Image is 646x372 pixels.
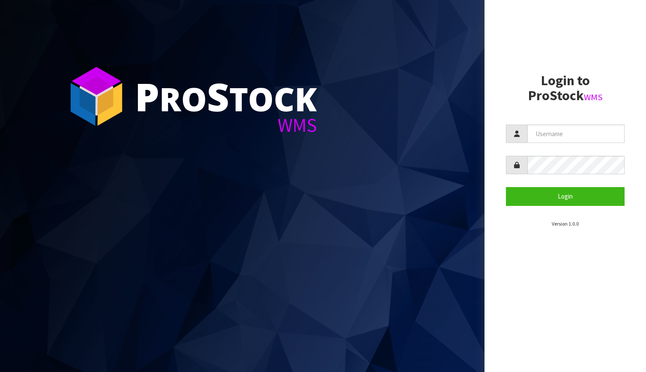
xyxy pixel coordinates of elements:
small: Version 1.0.0 [552,220,579,227]
img: ProStock Cube [64,64,129,128]
div: ro tock [135,77,317,116]
span: S [207,70,229,122]
button: Login [506,187,625,205]
small: WMS [584,92,603,103]
div: WMS [135,116,317,135]
input: Username [527,125,625,143]
h2: Login to ProStock [506,73,625,103]
span: P [135,70,159,122]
